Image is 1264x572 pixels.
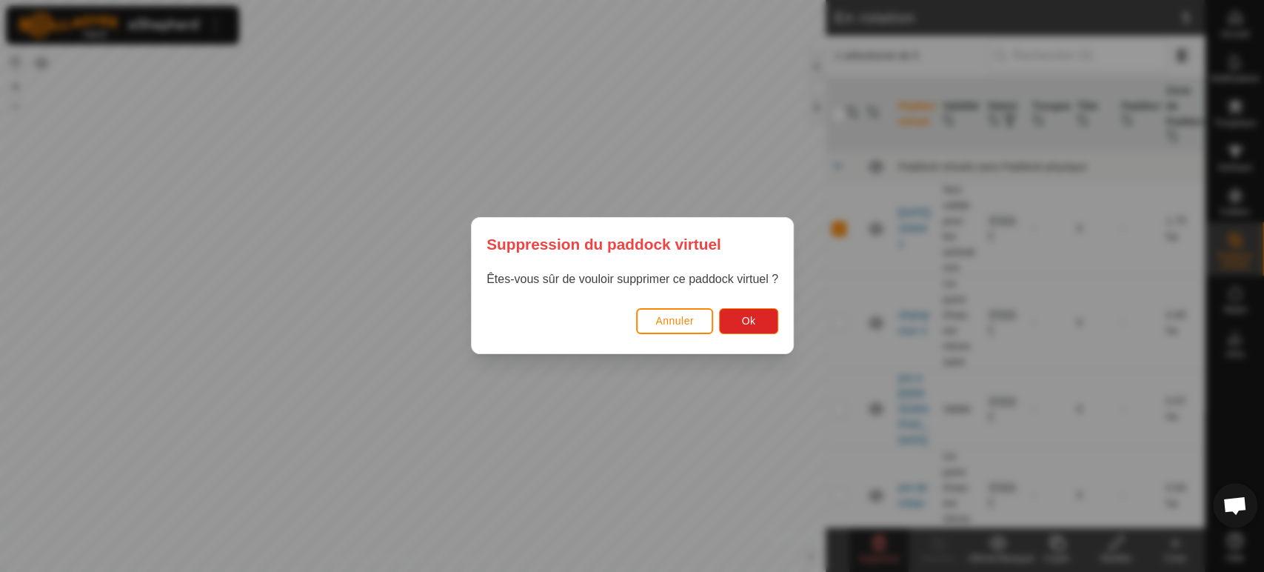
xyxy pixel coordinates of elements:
span: Ok [741,316,755,327]
button: Annuler [636,308,713,334]
div: Open chat [1213,483,1257,528]
p: Êtes-vous sûr de vouloir supprimer ce paddock virtuel ? [486,271,778,289]
span: Annuler [655,316,694,327]
span: Suppression du paddock virtuel [486,233,721,256]
button: Ok [718,308,778,334]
